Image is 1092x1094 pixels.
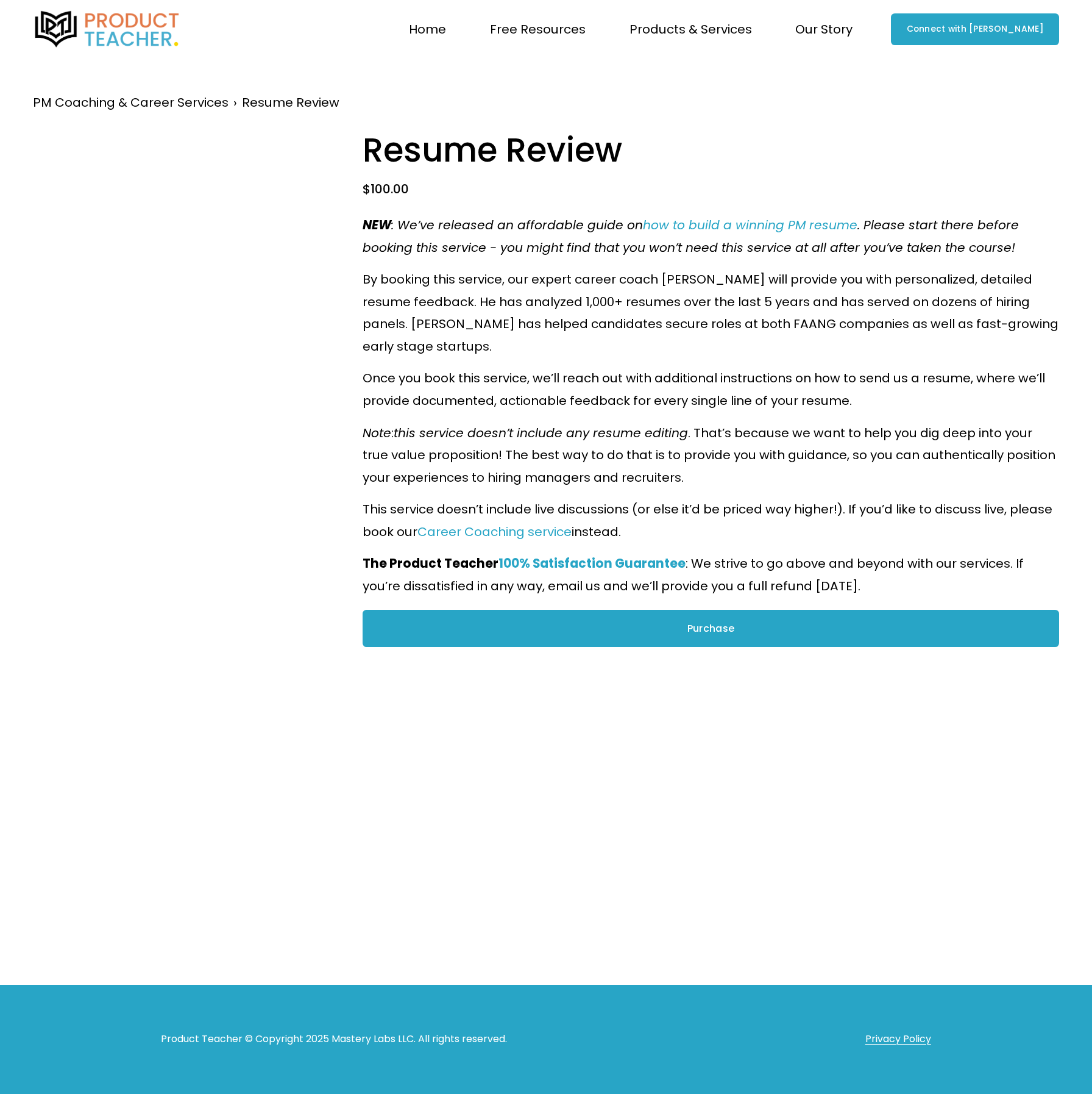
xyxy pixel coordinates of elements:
a: 100% Satisfaction Guarantee [498,555,686,572]
em: this service doesn’t include any resume editing [394,424,688,442]
p: By booking this service, our expert career coach [PERSON_NAME] will provide you with personalized... [363,268,1059,357]
strong: The Product Teacher [363,555,498,572]
em: Note [363,424,391,442]
em: . Please start there before booking this service - you might find that you won’t need this servic... [363,216,1019,256]
a: Privacy Policy [865,1031,931,1048]
a: folder dropdown [629,17,752,42]
span: Purchase [687,621,735,636]
a: PM Coaching & Career Services [33,91,229,114]
a: folder dropdown [795,17,853,42]
p: This service doesn’t include live discussions (or else it’d be priced way higher!). If you’d like... [363,498,1059,543]
a: Resume Review [242,91,339,114]
p: Product Teacher © Copyright 2025 Mastery Labs LLC. All rights reserved. [161,1031,667,1048]
a: how to build a winning PM resume [643,216,857,234]
span: Our Story [795,18,853,41]
em: NEW [363,216,391,234]
span: Products & Services [629,18,752,41]
div: $100.00 [363,181,1059,198]
a: folder dropdown [490,17,586,42]
button: Purchase [363,610,1059,646]
img: Product Teacher [33,11,182,48]
p: : . That’s because we want to help you dig deep into your true value proposition! The best way to... [363,422,1059,489]
p: Once you book this service, we’ll reach out with additional instructions on how to send us a resu... [363,367,1059,412]
span: › [233,91,237,114]
span: Free Resources [490,18,586,41]
div: Gallery [33,183,341,594]
em: : We’ve released an affordable guide on [391,216,643,234]
a: Home [409,17,446,42]
a: Connect with [PERSON_NAME] [891,13,1059,45]
a: Career Coaching service [417,523,572,540]
h1: Resume Review [363,127,1059,174]
p: : We strive to go above and beyond with our services. If you’re dissatisfied in any way, email us... [363,552,1059,597]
